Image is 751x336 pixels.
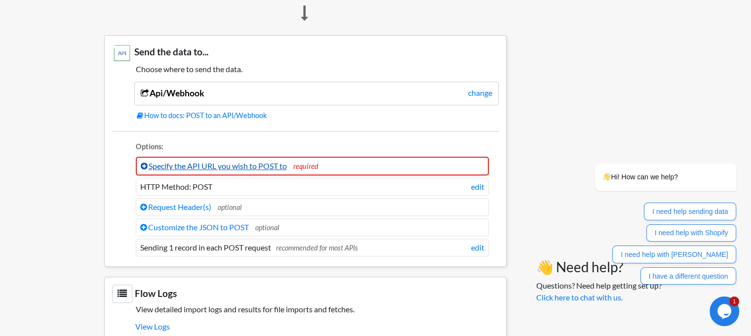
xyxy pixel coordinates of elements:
span: optional [255,223,279,232]
li: HTTP Method: POST [136,178,489,196]
span: recommended for most APIs [276,244,358,252]
a: View Logs [135,318,499,335]
h3: 👋 Need help? [536,259,662,276]
iframe: chat widget [710,296,741,326]
a: Request Header(s) [140,202,211,211]
li: Sending 1 record in each POST request [136,239,489,256]
h5: View detailed import logs and results for file imports and fetches. [112,304,499,314]
span: required [293,162,318,170]
a: Customize the JSON to POST [140,222,249,232]
a: Specify the API URL you wish to POST to [141,161,287,170]
a: Click here to chat with us. [536,293,623,302]
li: Options: [136,141,489,155]
a: How to docs: POST to an API/Webhook [137,110,499,121]
p: Questions? Need help getting set up? [536,280,662,303]
iframe: chat widget [563,76,741,292]
a: Api/Webhook [141,88,204,98]
h5: Choose where to send the data. [112,64,499,74]
a: change [468,87,492,99]
h3: Flow Logs [112,285,499,303]
a: edit [471,242,484,253]
img: Any API [112,43,132,63]
h3: Send the data to... [112,43,499,63]
span: optional [218,203,241,211]
a: edit [471,181,484,193]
